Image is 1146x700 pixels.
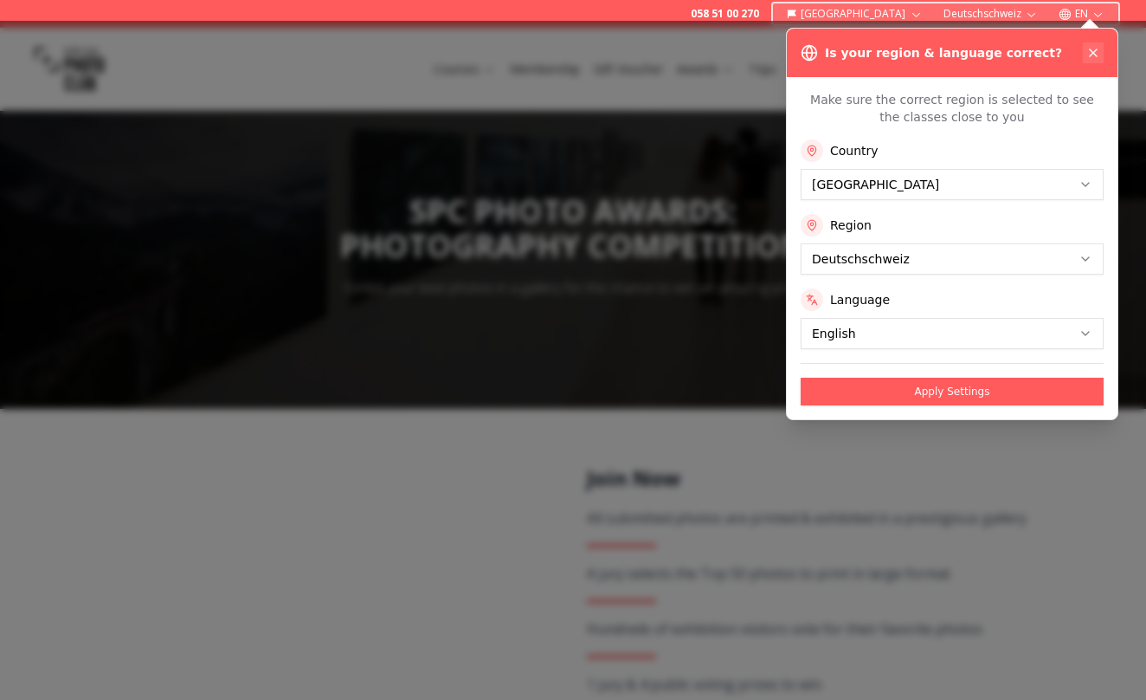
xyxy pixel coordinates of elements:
a: 058 51 00 270 [691,7,759,21]
p: Make sure the correct region is selected to see the classes close to you [801,91,1104,126]
button: Apply Settings [801,378,1104,405]
button: [GEOGRAPHIC_DATA] [780,3,930,24]
button: EN [1052,3,1111,24]
label: Language [830,291,890,308]
button: Deutschschweiz [937,3,1045,24]
label: Region [830,217,872,234]
label: Country [830,142,879,159]
h3: Is your region & language correct? [825,44,1062,62]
